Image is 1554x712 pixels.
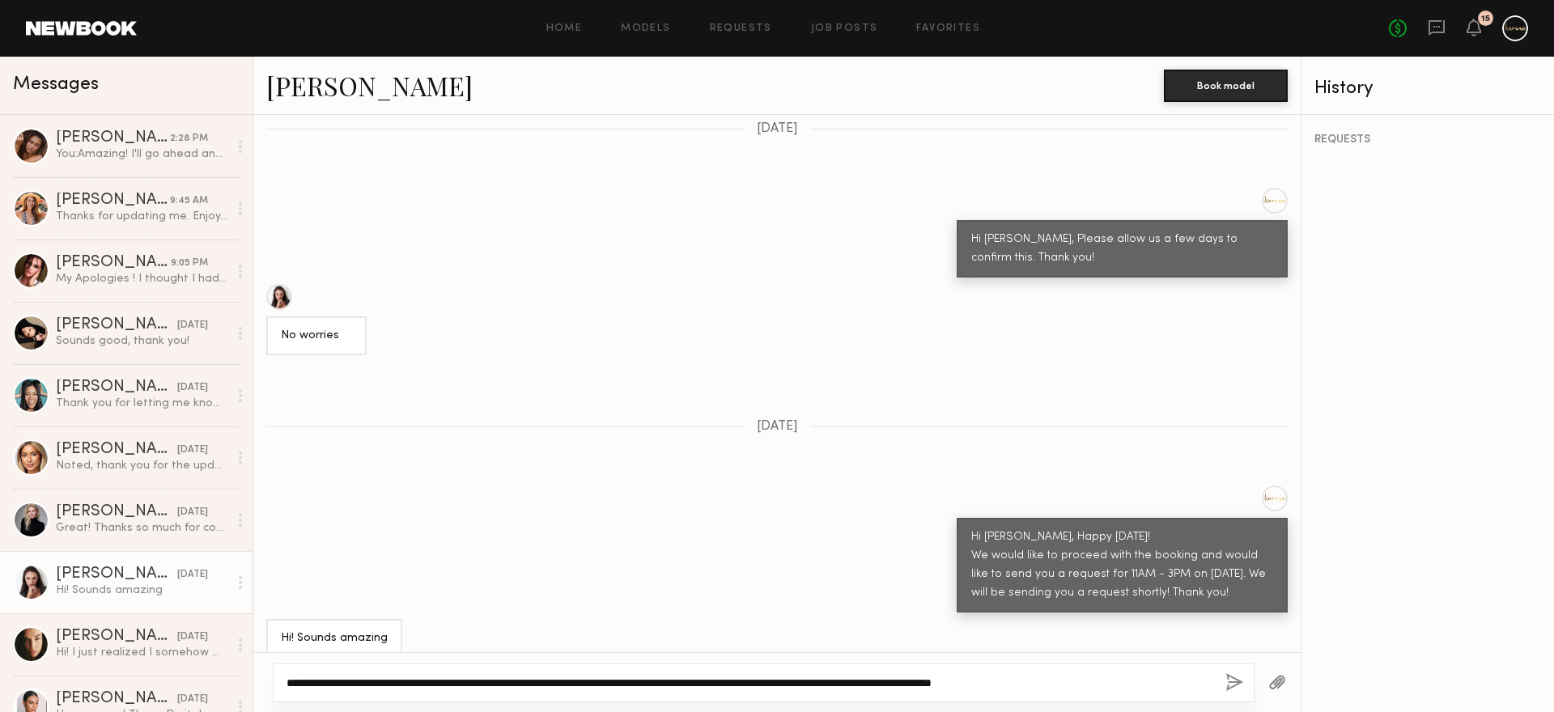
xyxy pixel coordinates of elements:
div: [DATE] [177,692,208,707]
div: [DATE] [177,380,208,396]
span: Messages [13,75,99,94]
a: Requests [710,23,772,34]
div: [PERSON_NAME] [56,317,177,333]
div: [PERSON_NAME] [56,629,177,645]
a: Models [621,23,670,34]
div: REQUESTS [1314,134,1541,146]
div: Great! Thanks so much for confirming! [56,520,228,536]
button: Book model [1164,70,1288,102]
div: Hi [PERSON_NAME], Please allow us a few days to confirm this. Thank you! [971,231,1273,268]
div: [DATE] [177,443,208,458]
div: [DATE] [177,318,208,333]
div: My Apologies ! I thought I had - all done :) [56,271,228,286]
div: 9:05 PM [171,256,208,271]
div: [PERSON_NAME] [56,566,177,583]
div: Hi! I just realized I somehow missed your message earlier I didn’t get a notification for it. I r... [56,645,228,660]
div: Hi! Sounds amazing [56,583,228,598]
div: [DATE] [177,629,208,645]
div: [PERSON_NAME] [56,130,170,146]
div: [PERSON_NAME] [56,193,170,209]
a: [PERSON_NAME] [266,68,473,103]
div: Sounds good, thank you! [56,333,228,349]
a: Favorites [916,23,980,34]
div: [PERSON_NAME] [56,442,177,458]
a: Home [546,23,583,34]
div: You: Amazing! I'll go ahead and send a booking request! [56,146,228,162]
div: Hi [PERSON_NAME], Happy [DATE]! We would like to proceed with the booking and would like to send ... [971,528,1273,603]
a: Job Posts [811,23,878,34]
div: [PERSON_NAME] [56,255,171,271]
div: 15 [1481,15,1490,23]
div: Noted, thank you for the update. Hope to work together soon! [56,458,228,473]
div: 9:45 AM [170,193,208,209]
div: [DATE] [177,567,208,583]
div: No worries [281,327,352,345]
div: Thank you for letting me know! That sounds great - hope to work with you in the near future! Best... [56,396,228,411]
div: History [1314,79,1541,98]
a: Book model [1164,78,1288,91]
div: 2:28 PM [170,131,208,146]
div: [PERSON_NAME] [56,691,177,707]
div: [DATE] [177,505,208,520]
div: [PERSON_NAME] [56,379,177,396]
span: [DATE] [757,420,798,434]
div: Thanks for updating me. Enjoy the rest of your week! Would love to work with you in the future so... [56,209,228,224]
span: [DATE] [757,122,798,136]
div: [PERSON_NAME] [56,504,177,520]
div: Hi! Sounds amazing [281,629,388,648]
